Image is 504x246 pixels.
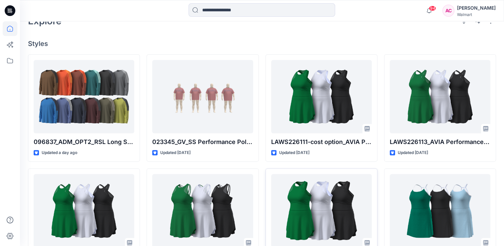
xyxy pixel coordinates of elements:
[429,6,436,11] span: 94
[34,60,134,133] a: 096837_ADM_OPT2_RSL Long Sleeve Performance Tee
[160,149,191,156] p: Updated [DATE]
[442,5,454,17] div: AC
[271,137,372,147] p: LAWS226111-cost option_AVIA Performance Tennis Dress
[28,40,496,48] h4: Styles
[28,16,62,26] h2: Explore
[271,60,372,133] a: LAWS226111-cost option_AVIA Performance Tennis Dress
[42,149,77,156] p: Updated a day ago
[390,137,490,147] p: LAWS226113_AVIA Performance Tennis Dress
[152,137,253,147] p: 023345_GV_SS Performance Poly Polo
[457,4,496,12] div: [PERSON_NAME]
[457,12,496,17] div: Walmart
[390,60,490,133] a: LAWS226113_AVIA Performance Tennis Dress
[398,149,428,156] p: Updated [DATE]
[34,137,134,147] p: 096837_ADM_OPT2_RSL Long Sleeve Performance Tee
[152,60,253,133] a: 023345_GV_SS Performance Poly Polo
[279,149,309,156] p: Updated [DATE]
